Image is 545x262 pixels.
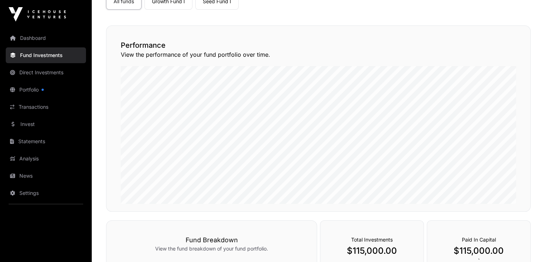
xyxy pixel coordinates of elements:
span: Paid In Capital [462,237,496,243]
p: View the performance of your fund portfolio over time. [121,50,516,59]
span: Total Investments [351,237,393,243]
p: $115,000.00 [441,245,516,257]
a: Statements [6,134,86,149]
a: Dashboard [6,30,86,46]
img: Icehouse Ventures Logo [9,7,66,22]
h3: Fund Breakdown [121,235,302,245]
iframe: Chat Widget [509,228,545,262]
p: View the fund breakdown of your fund portfolio. [121,245,302,252]
a: Portfolio [6,82,86,98]
a: Direct Investments [6,65,86,80]
a: Invest [6,116,86,132]
a: Analysis [6,151,86,167]
a: Fund Investments [6,47,86,63]
a: Transactions [6,99,86,115]
a: News [6,168,86,184]
a: Settings [6,185,86,201]
p: $115,000.00 [335,245,409,257]
h2: Performance [121,40,516,50]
